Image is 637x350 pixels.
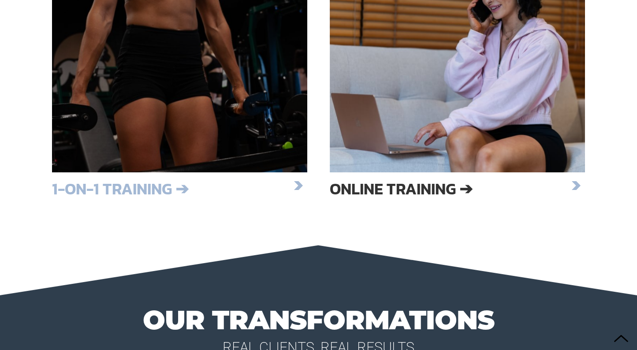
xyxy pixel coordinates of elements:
h3: ONLINE TRAINING ➔ [330,181,568,196]
h1: our transformations [41,305,596,335]
h3: 1-on-1 Training ➔ [52,181,290,196]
